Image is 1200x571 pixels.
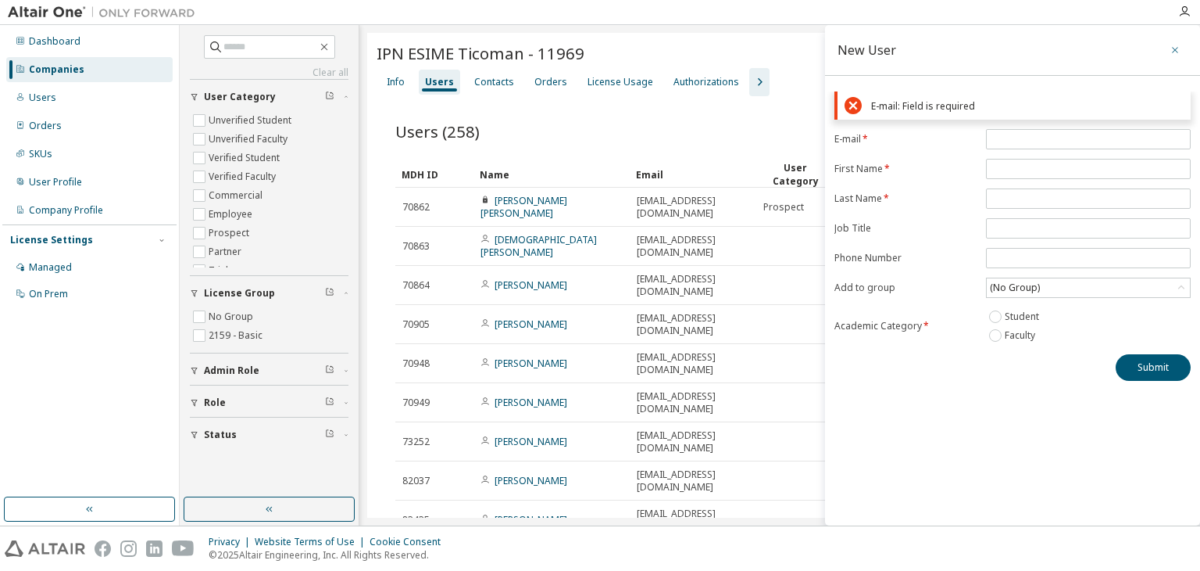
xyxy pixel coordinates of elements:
[402,162,467,187] div: MDH ID
[29,92,56,104] div: Users
[637,390,749,415] span: [EMAIL_ADDRESS][DOMAIN_NAME]
[834,192,977,205] label: Last Name
[29,261,72,274] div: Managed
[1116,354,1191,381] button: Submit
[204,365,259,377] span: Admin Role
[474,76,514,88] div: Contacts
[204,287,275,300] span: License Group
[834,320,977,332] label: Academic Category
[834,252,977,264] label: Phone Number
[534,76,567,88] div: Orders
[209,111,295,130] label: Unverified Student
[495,318,567,331] a: [PERSON_NAME]
[209,205,255,224] label: Employee
[172,540,195,557] img: youtube.svg
[495,357,567,370] a: [PERSON_NAME]
[377,42,584,64] span: IPN ESIME Ticoman - 11969
[402,397,430,409] span: 70949
[190,386,348,420] button: Role
[480,233,597,259] a: [DEMOGRAPHIC_DATA][PERSON_NAME]
[495,278,567,292] a: [PERSON_NAME]
[1005,326,1038,345] label: Faculty
[987,278,1190,297] div: (No Group)
[325,429,334,441] span: Clear filter
[636,162,750,187] div: Email
[209,548,450,562] p: © 2025 Altair Engineering, Inc. All Rights Reserved.
[837,44,896,56] div: New User
[29,35,80,48] div: Dashboard
[395,120,480,142] span: Users (258)
[209,536,255,548] div: Privacy
[29,148,52,160] div: SKUs
[402,475,430,487] span: 82037
[402,357,430,370] span: 70948
[190,418,348,452] button: Status
[834,133,977,145] label: E-mail
[29,176,82,189] div: User Profile
[8,5,203,20] img: Altair One
[29,63,84,76] div: Companies
[763,201,804,214] span: Prospect
[370,536,450,548] div: Cookie Consent
[387,76,405,88] div: Info
[190,276,348,311] button: License Group
[495,513,567,526] a: [PERSON_NAME]
[29,120,62,132] div: Orders
[637,429,749,454] span: [EMAIL_ADDRESS][DOMAIN_NAME]
[209,224,252,242] label: Prospect
[1005,307,1042,326] label: Student
[29,288,68,300] div: On Prem
[325,91,334,103] span: Clear filter
[95,540,111,557] img: facebook.svg
[637,351,749,376] span: [EMAIL_ADDRESS][DOMAIN_NAME]
[402,201,430,214] span: 70862
[587,76,653,88] div: License Usage
[5,540,85,557] img: altair_logo.svg
[495,435,567,448] a: [PERSON_NAME]
[495,396,567,409] a: [PERSON_NAME]
[209,149,283,167] label: Verified Student
[480,162,623,187] div: Name
[325,365,334,377] span: Clear filter
[204,397,226,409] span: Role
[637,469,749,494] span: [EMAIL_ADDRESS][DOMAIN_NAME]
[10,234,93,246] div: License Settings
[209,186,266,205] label: Commercial
[29,204,103,217] div: Company Profile
[255,536,370,548] div: Website Terms of Use
[637,234,749,259] span: [EMAIL_ADDRESS][DOMAIN_NAME]
[673,76,739,88] div: Authorizations
[325,287,334,300] span: Clear filter
[637,195,749,220] span: [EMAIL_ADDRESS][DOMAIN_NAME]
[190,66,348,79] a: Clear all
[637,312,749,337] span: [EMAIL_ADDRESS][DOMAIN_NAME]
[209,167,279,186] label: Verified Faculty
[209,307,256,326] label: No Group
[190,80,348,114] button: User Category
[495,474,567,487] a: [PERSON_NAME]
[209,326,266,345] label: 2159 - Basic
[146,540,162,557] img: linkedin.svg
[425,76,454,88] div: Users
[402,318,430,331] span: 70905
[402,240,430,253] span: 70863
[402,279,430,292] span: 70864
[120,540,137,557] img: instagram.svg
[209,242,245,261] label: Partner
[987,279,1042,296] div: (No Group)
[402,436,430,448] span: 73252
[834,282,977,294] label: Add to group
[762,161,828,188] div: User Category
[209,130,291,149] label: Unverified Faculty
[834,222,977,235] label: Job Title
[834,163,977,175] label: First Name
[637,273,749,298] span: [EMAIL_ADDRESS][DOMAIN_NAME]
[209,261,231,280] label: Trial
[325,397,334,409] span: Clear filter
[402,514,430,526] span: 83435
[190,354,348,388] button: Admin Role
[637,508,749,533] span: [EMAIL_ADDRESS][DOMAIN_NAME]
[204,91,276,103] span: User Category
[480,194,567,220] a: [PERSON_NAME] [PERSON_NAME]
[871,100,1184,112] div: E-mail: Field is required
